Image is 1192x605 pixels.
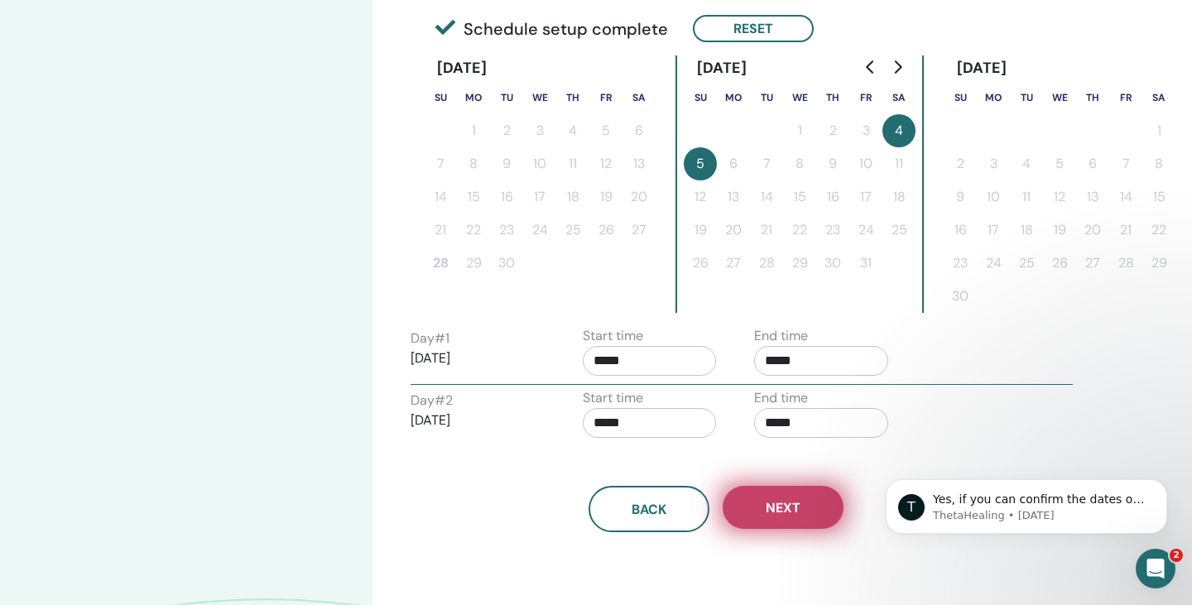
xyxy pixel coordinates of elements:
button: Next [723,486,844,529]
label: Day # 1 [411,329,449,348]
th: Sunday [944,81,977,114]
th: Friday [589,81,622,114]
button: 24 [849,214,882,247]
button: 13 [717,180,750,214]
button: 11 [882,147,916,180]
button: 5 [589,114,622,147]
button: 4 [882,114,916,147]
button: 9 [944,180,977,214]
button: 28 [1109,247,1142,280]
button: Go to next month [884,50,911,84]
button: Back [589,486,709,532]
label: Day # 2 [411,391,453,411]
th: Thursday [556,81,589,114]
button: 8 [1142,147,1175,180]
button: 22 [457,214,490,247]
button: 1 [783,114,816,147]
button: 29 [783,247,816,280]
span: Yes, if you can confirm the dates of the Manifesting and Abundance class and send us the names an... [72,48,283,127]
button: 3 [849,114,882,147]
button: 23 [944,247,977,280]
button: 13 [1076,180,1109,214]
button: 17 [977,214,1010,247]
button: 12 [589,147,622,180]
th: Thursday [816,81,849,114]
th: Sunday [684,81,717,114]
button: 14 [1109,180,1142,214]
button: 17 [849,180,882,214]
label: Start time [583,388,643,408]
label: End time [754,326,808,346]
button: 3 [523,114,556,147]
div: [DATE] [684,55,761,81]
th: Tuesday [750,81,783,114]
iframe: Intercom notifications message [861,444,1192,560]
button: 10 [849,147,882,180]
button: 18 [556,180,589,214]
span: 2 [1170,549,1183,562]
button: 19 [684,214,717,247]
button: 23 [816,214,849,247]
button: 19 [589,180,622,214]
button: 27 [1076,247,1109,280]
th: Wednesday [783,81,816,114]
button: 5 [684,147,717,180]
button: 14 [750,180,783,214]
div: [DATE] [944,55,1021,81]
button: 8 [783,147,816,180]
p: Message from ThetaHealing, sent 25w ago [72,64,286,79]
button: 8 [457,147,490,180]
iframe: Intercom live chat [1136,549,1175,588]
button: 14 [424,180,457,214]
button: 2 [944,147,977,180]
button: 21 [750,214,783,247]
button: 30 [816,247,849,280]
button: 21 [424,214,457,247]
button: 18 [1010,214,1043,247]
button: 17 [523,180,556,214]
th: Monday [717,81,750,114]
th: Saturday [622,81,656,114]
button: 27 [622,214,656,247]
button: 4 [556,114,589,147]
th: Sunday [424,81,457,114]
button: 2 [490,114,523,147]
button: 18 [882,180,916,214]
button: 26 [589,214,622,247]
button: 26 [1043,247,1076,280]
button: 11 [1010,180,1043,214]
button: 12 [684,180,717,214]
th: Tuesday [490,81,523,114]
button: 10 [977,180,1010,214]
th: Thursday [1076,81,1109,114]
button: 28 [750,247,783,280]
button: 3 [977,147,1010,180]
button: 6 [622,114,656,147]
button: 4 [1010,147,1043,180]
button: 9 [816,147,849,180]
button: 12 [1043,180,1076,214]
th: Friday [1109,81,1142,114]
button: 25 [556,214,589,247]
button: 22 [783,214,816,247]
button: 20 [717,214,750,247]
button: 7 [750,147,783,180]
button: 15 [1142,180,1175,214]
th: Tuesday [1010,81,1043,114]
button: 16 [816,180,849,214]
button: 29 [457,247,490,280]
button: 1 [457,114,490,147]
button: 31 [849,247,882,280]
button: 26 [684,247,717,280]
button: 16 [944,214,977,247]
button: 28 [424,247,457,280]
button: 11 [556,147,589,180]
button: 20 [622,180,656,214]
button: 19 [1043,214,1076,247]
button: 30 [490,247,523,280]
button: 7 [1109,147,1142,180]
button: 24 [977,247,1010,280]
button: 5 [1043,147,1076,180]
